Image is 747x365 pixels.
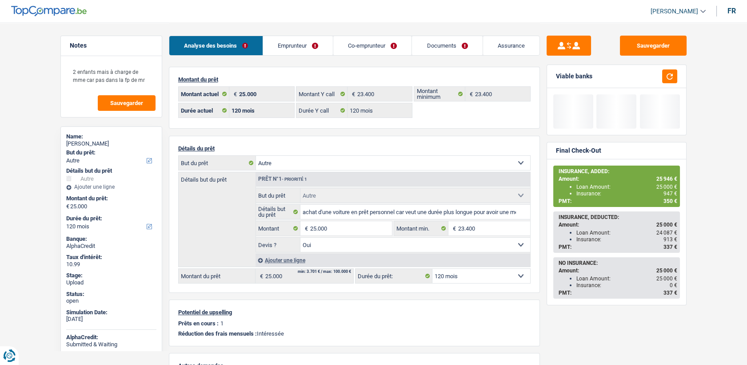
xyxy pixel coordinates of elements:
[66,215,155,222] label: Durée du prêt:
[296,103,348,118] label: Durée Y call
[559,260,677,266] div: NO INSURANCE:
[465,87,475,101] span: €
[298,270,351,274] div: min: 3.701 € / max: 100.000 €
[66,291,156,298] div: Status:
[256,238,301,252] label: Devis ?
[66,341,156,348] div: Submitted & Waiting
[559,198,677,204] div: PMT:
[66,243,156,250] div: AlphaCredit
[66,272,156,279] div: Stage:
[348,87,357,101] span: €
[98,95,156,111] button: Sauvegarder
[178,330,257,337] span: Réduction des frais mensuels :
[256,176,309,182] div: Prêt n°1
[66,334,156,341] div: AlphaCredit:
[663,236,677,243] span: 913 €
[178,76,531,83] p: Montant du prêt
[412,36,482,55] a: Documents
[220,320,224,327] p: 1
[727,7,736,15] div: fr
[559,268,677,274] div: Amount:
[178,145,531,152] p: Détails du prêt
[178,320,219,327] p: Prêts en cours :
[179,269,256,283] label: Montant du prêt
[66,297,156,304] div: open
[300,221,310,235] span: €
[66,184,156,190] div: Ajouter une ligne
[556,73,592,80] div: Viable banks
[179,87,230,101] label: Montant actuel
[670,282,677,288] span: 0 €
[178,330,531,337] p: Intéressée
[256,205,301,219] label: Détails but du prêt
[333,36,411,55] a: Co-emprunteur
[296,87,348,101] label: Montant Y call
[559,176,677,182] div: Amount:
[576,191,677,197] div: Insurance:
[663,191,677,197] span: 947 €
[256,254,530,267] div: Ajouter une ligne
[179,156,256,170] label: But du prêt
[169,36,263,55] a: Analyse des besoins
[282,177,307,182] span: - Priorité 1
[656,184,677,190] span: 25 000 €
[656,276,677,282] span: 25 000 €
[66,309,156,316] div: Simulation Date:
[66,254,156,261] div: Taux d'intérêt:
[656,176,677,182] span: 25 946 €
[620,36,687,56] button: Sauvegarder
[656,222,677,228] span: 25 000 €
[11,6,87,16] img: TopCompare Logo
[394,221,448,235] label: Montant min.
[66,203,69,210] span: €
[651,8,698,15] span: [PERSON_NAME]
[576,230,677,236] div: Loan Amount:
[66,235,156,243] div: Banque:
[178,309,531,316] p: Potentiel de upselling
[263,36,333,55] a: Emprunteur
[576,184,677,190] div: Loan Amount:
[356,269,432,283] label: Durée du prêt:
[483,36,539,55] a: Assurance
[70,42,153,49] h5: Notes
[66,140,156,147] div: [PERSON_NAME]
[179,172,256,182] label: Détails but du prêt
[66,279,156,286] div: Upload
[448,221,458,235] span: €
[656,230,677,236] span: 24 087 €
[256,221,301,235] label: Montant
[576,282,677,288] div: Insurance:
[229,87,239,101] span: €
[556,147,601,154] div: Final Check-Out
[414,87,465,101] label: Montant minimum
[643,4,706,19] a: [PERSON_NAME]
[576,276,677,282] div: Loan Amount:
[576,236,677,243] div: Insurance:
[663,198,677,204] span: 350 €
[656,268,677,274] span: 25 000 €
[559,214,677,220] div: INSURANCE, DEDUCTED:
[66,167,156,174] div: Détails but du prêt
[663,290,677,296] span: 337 €
[256,269,265,283] span: €
[256,188,301,203] label: But du prêt
[66,149,155,156] label: But du prêt:
[559,222,677,228] div: Amount:
[663,244,677,250] span: 337 €
[110,100,143,106] span: Sauvegarder
[179,103,230,118] label: Durée actuel
[66,316,156,323] div: [DATE]
[66,195,155,202] label: Montant du prêt:
[559,290,677,296] div: PMT:
[66,133,156,140] div: Name:
[559,244,677,250] div: PMT:
[66,261,156,268] div: 10.99
[559,168,677,174] div: INSURANCE, ADDED:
